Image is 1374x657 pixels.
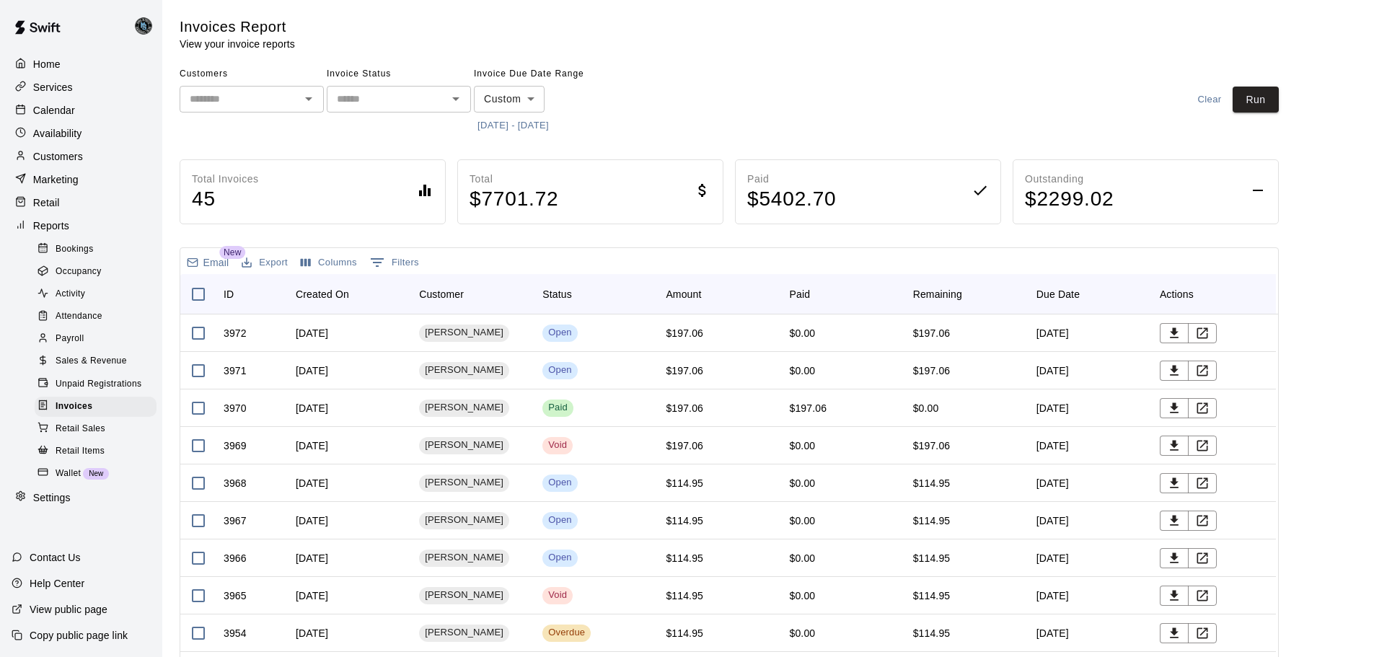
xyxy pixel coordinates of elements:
[790,476,816,490] div: $0.00
[35,328,162,350] a: Payroll
[35,306,162,328] a: Attendance
[419,475,509,492] div: [PERSON_NAME]
[33,149,83,164] p: Customers
[659,274,782,314] div: Amount
[913,274,962,314] div: Remaining
[35,262,157,282] div: Occupancy
[1188,586,1217,606] button: View Invoice
[12,192,151,213] a: Retail
[1029,502,1153,539] div: [DATE]
[56,287,85,301] span: Activity
[56,242,94,257] span: Bookings
[30,550,81,565] p: Contact Us
[419,476,509,490] span: [PERSON_NAME]
[790,513,816,528] div: $0.00
[12,53,151,75] div: Home
[56,444,105,459] span: Retail Items
[790,274,811,314] div: Paid
[33,57,61,71] p: Home
[180,17,295,37] h5: Invoices Report
[548,326,571,340] div: Open
[1029,614,1153,652] div: [DATE]
[548,476,571,490] div: Open
[790,551,816,565] div: $0.00
[296,274,349,314] div: Created On
[35,440,162,462] a: Retail Items
[1025,187,1114,212] h4: $ 2299.02
[548,626,585,640] div: Overdue
[35,441,157,462] div: Retail Items
[12,100,151,121] div: Calendar
[238,252,291,274] button: Export
[35,397,157,417] div: Invoices
[289,464,412,502] div: [DATE]
[12,123,151,144] div: Availability
[747,187,837,212] h4: $ 5402.70
[747,172,837,187] p: Paid
[548,513,571,527] div: Open
[224,363,247,378] div: 3971
[790,363,816,378] div: $0.00
[12,487,151,508] a: Settings
[30,602,107,617] p: View public page
[1160,511,1189,531] button: Download PDF
[132,12,162,40] div: Danny Lake
[327,63,471,86] span: Invoice Status
[224,551,247,565] div: 3966
[33,219,69,233] p: Reports
[666,588,703,603] div: $114.95
[35,284,157,304] div: Activity
[913,401,939,415] div: $0.00
[12,169,151,190] a: Marketing
[135,17,152,35] img: Danny Lake
[535,274,659,314] div: Status
[1029,274,1153,314] div: Due Date
[1188,473,1217,493] button: View Invoice
[35,462,162,485] a: WalletNew
[224,274,234,314] div: ID
[913,363,951,378] div: $197.06
[412,274,535,314] div: Customer
[1233,87,1279,113] button: Run
[299,89,319,109] button: Open
[913,513,951,528] div: $114.95
[783,274,906,314] div: Paid
[666,274,701,314] div: Amount
[419,626,509,640] span: [PERSON_NAME]
[419,274,464,314] div: Customer
[289,389,412,427] div: [DATE]
[33,103,75,118] p: Calendar
[548,438,567,452] div: Void
[56,400,92,414] span: Invoices
[790,626,816,640] div: $0.00
[666,476,703,490] div: $114.95
[1188,436,1217,456] button: View Invoice
[1029,314,1153,352] div: [DATE]
[542,274,572,314] div: Status
[548,363,571,377] div: Open
[183,252,232,273] button: Email
[56,377,141,392] span: Unpaid Registrations
[419,551,509,565] span: [PERSON_NAME]
[35,419,157,439] div: Retail Sales
[33,126,82,141] p: Availability
[666,401,703,415] div: $197.06
[1160,398,1189,418] button: Download PDF
[30,576,84,591] p: Help Center
[666,363,703,378] div: $197.06
[180,37,295,51] p: View your invoice reports
[419,512,509,529] div: [PERSON_NAME]
[666,551,703,565] div: $114.95
[419,362,509,379] div: [PERSON_NAME]
[419,588,509,602] span: [PERSON_NAME]
[224,438,247,453] div: 3969
[289,539,412,577] div: [DATE]
[35,373,162,395] a: Unpaid Registrations
[548,551,571,565] div: Open
[419,625,509,642] div: [PERSON_NAME]
[12,215,151,237] div: Reports
[666,626,703,640] div: $114.95
[1153,274,1276,314] div: Actions
[548,401,568,415] div: Paid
